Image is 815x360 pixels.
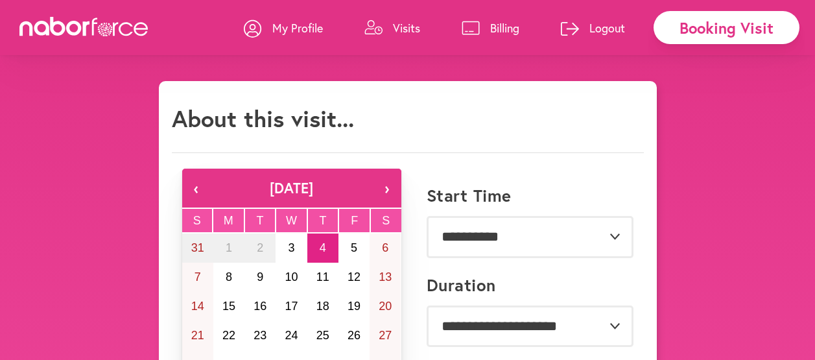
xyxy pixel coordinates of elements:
[213,321,244,350] button: September 22, 2025
[654,11,799,44] div: Booking Visit
[338,234,370,263] button: September 5, 2025
[382,241,388,254] abbr: September 6, 2025
[193,214,201,227] abbr: Sunday
[462,8,519,47] a: Billing
[307,263,338,292] button: September 11, 2025
[427,275,496,295] label: Duration
[276,234,307,263] button: September 3, 2025
[244,234,276,263] button: September 2, 2025
[379,270,392,283] abbr: September 13, 2025
[490,20,519,36] p: Billing
[182,169,211,208] button: ‹
[338,321,370,350] button: September 26, 2025
[285,329,298,342] abbr: September 24, 2025
[256,214,263,227] abbr: Tuesday
[307,292,338,321] button: September 18, 2025
[276,292,307,321] button: September 17, 2025
[257,270,263,283] abbr: September 9, 2025
[226,270,232,283] abbr: September 8, 2025
[172,104,354,132] h1: About this visit...
[379,300,392,313] abbr: September 20, 2025
[244,321,276,350] button: September 23, 2025
[254,329,266,342] abbr: September 23, 2025
[379,329,392,342] abbr: September 27, 2025
[561,8,625,47] a: Logout
[244,8,323,47] a: My Profile
[182,321,213,350] button: September 21, 2025
[286,214,297,227] abbr: Wednesday
[338,263,370,292] button: September 12, 2025
[370,321,401,350] button: September 27, 2025
[276,321,307,350] button: September 24, 2025
[288,241,294,254] abbr: September 3, 2025
[191,241,204,254] abbr: August 31, 2025
[222,300,235,313] abbr: September 15, 2025
[427,186,512,206] label: Start Time
[393,20,420,36] p: Visits
[213,263,244,292] button: September 8, 2025
[272,20,323,36] p: My Profile
[348,329,360,342] abbr: September 26, 2025
[226,241,232,254] abbr: September 1, 2025
[191,300,204,313] abbr: September 14, 2025
[276,263,307,292] button: September 10, 2025
[351,241,357,254] abbr: September 5, 2025
[213,234,244,263] button: September 1, 2025
[382,214,390,227] abbr: Saturday
[244,263,276,292] button: September 9, 2025
[320,214,327,227] abbr: Thursday
[182,292,213,321] button: September 14, 2025
[320,241,326,254] abbr: September 4, 2025
[338,292,370,321] button: September 19, 2025
[348,270,360,283] abbr: September 12, 2025
[224,214,233,227] abbr: Monday
[257,241,263,254] abbr: September 2, 2025
[222,329,235,342] abbr: September 22, 2025
[195,270,201,283] abbr: September 7, 2025
[307,321,338,350] button: September 25, 2025
[589,20,625,36] p: Logout
[213,292,244,321] button: September 15, 2025
[307,234,338,263] button: September 4, 2025
[373,169,401,208] button: ›
[285,270,298,283] abbr: September 10, 2025
[370,292,401,321] button: September 20, 2025
[364,8,420,47] a: Visits
[316,270,329,283] abbr: September 11, 2025
[370,234,401,263] button: September 6, 2025
[182,234,213,263] button: August 31, 2025
[316,300,329,313] abbr: September 18, 2025
[211,169,373,208] button: [DATE]
[348,300,360,313] abbr: September 19, 2025
[244,292,276,321] button: September 16, 2025
[316,329,329,342] abbr: September 25, 2025
[191,329,204,342] abbr: September 21, 2025
[285,300,298,313] abbr: September 17, 2025
[351,214,358,227] abbr: Friday
[370,263,401,292] button: September 13, 2025
[182,263,213,292] button: September 7, 2025
[254,300,266,313] abbr: September 16, 2025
